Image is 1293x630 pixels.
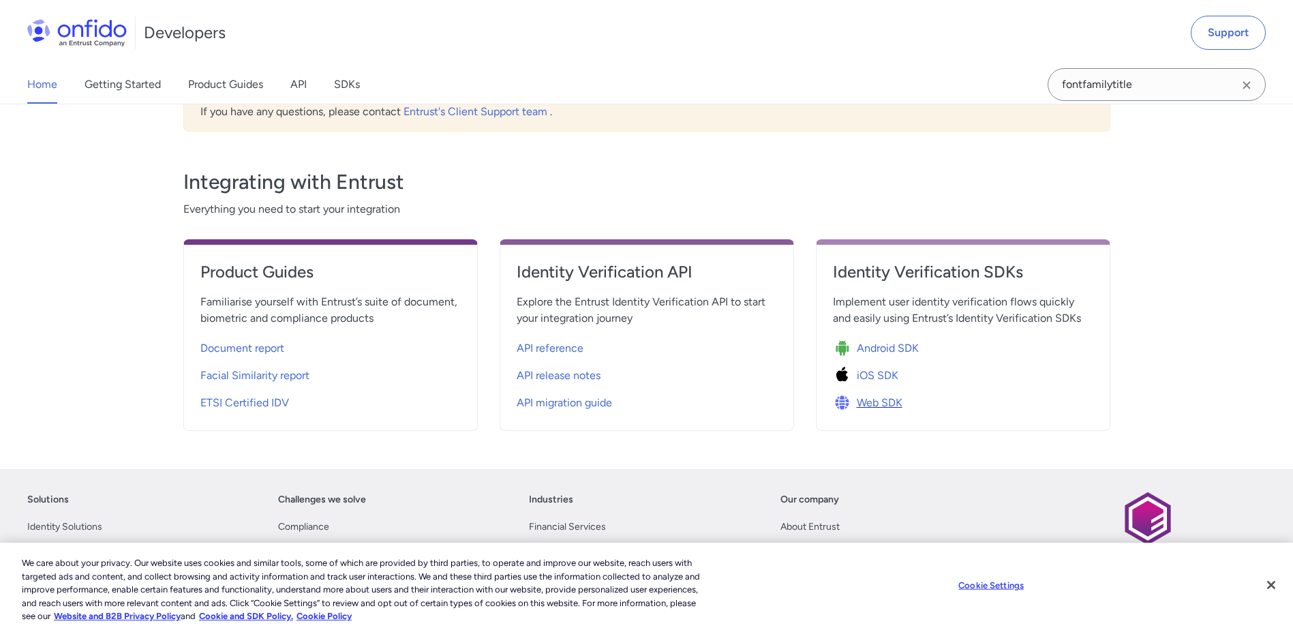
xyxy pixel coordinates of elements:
[334,65,360,104] a: SDKs
[200,359,461,387] a: Facial Similarity report
[517,261,777,283] h4: Identity Verification API
[857,367,898,384] span: iOS SDK
[27,492,69,508] a: Solutions
[780,519,840,535] a: About Entrust
[833,359,1093,387] a: Icon iOS SDKiOS SDK
[200,367,309,384] span: Facial Similarity report
[833,332,1093,359] a: Icon Android SDKAndroid SDK
[85,65,161,104] a: Getting Started
[833,261,1093,294] a: Identity Verification SDKs
[200,294,461,327] span: Familiarise yourself with Entrust’s suite of document, biometric and compliance products
[517,387,777,414] a: API migration guide
[833,393,857,412] img: Icon Web SDK
[200,261,461,283] h4: Product Guides
[1048,68,1266,101] input: Onfido search input field
[833,339,857,358] img: Icon Android SDK
[517,261,777,294] a: Identity Verification API
[517,340,583,357] span: API reference
[22,556,711,623] div: We care about your privacy. Our website uses cookies and similar tools, some of which are provide...
[278,492,366,508] a: Challenges we solve
[183,201,1110,217] span: Everything you need to start your integration
[780,492,839,508] a: Our company
[1067,492,1230,567] img: Entrust logo
[188,65,263,104] a: Product Guides
[290,65,307,104] a: API
[1238,77,1255,93] svg: Clear search field button
[833,366,857,385] img: Icon iOS SDK
[200,387,461,414] a: ETSI Certified IDV
[529,492,573,508] a: Industries
[200,340,284,357] span: Document report
[27,65,57,104] a: Home
[54,611,181,621] a: More information about our cookie policy., opens in a new tab
[199,611,293,621] a: Cookie and SDK Policy.
[857,395,902,411] span: Web SDK
[27,19,127,46] img: Onfido Logo
[833,261,1093,283] h4: Identity Verification SDKs
[857,340,919,357] span: Android SDK
[517,294,777,327] span: Explore the Entrust Identity Verification API to start your integration journey
[200,395,289,411] span: ETSI Certified IDV
[517,395,612,411] span: API migration guide
[1191,16,1266,50] a: Support
[200,261,461,294] a: Product Guides
[833,387,1093,414] a: Icon Web SDKWeb SDK
[200,332,461,359] a: Document report
[183,168,1110,196] h3: Integrating with Entrust
[27,519,102,535] a: Identity Solutions
[949,572,1034,599] button: Cookie Settings
[517,359,777,387] a: API release notes
[517,332,777,359] a: API reference
[517,367,600,384] span: API release notes
[1256,570,1286,600] button: Close
[144,22,226,44] h1: Developers
[529,519,606,535] a: Financial Services
[404,105,550,118] a: Entrust's Client Support team
[833,294,1093,327] span: Implement user identity verification flows quickly and easily using Entrust’s Identity Verificati...
[278,519,329,535] a: Compliance
[296,611,352,621] a: Cookie Policy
